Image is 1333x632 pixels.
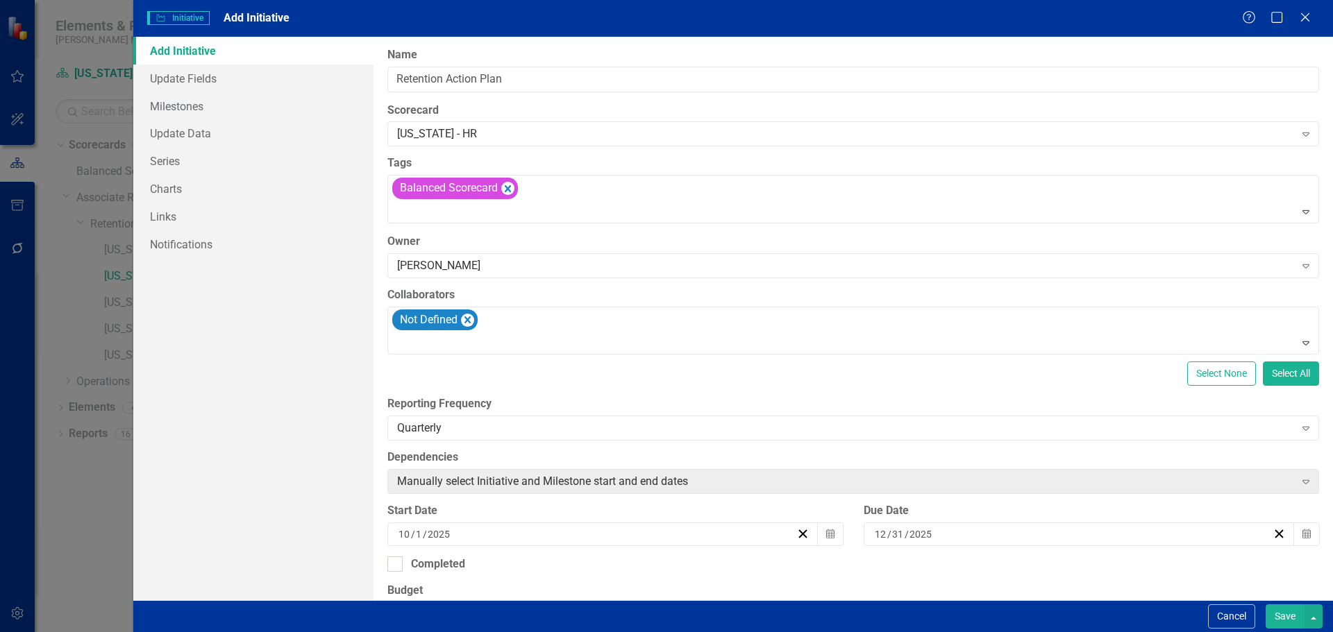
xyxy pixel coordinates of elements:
button: Cancel [1208,604,1255,629]
input: Initiative Name [387,67,1319,92]
span: Balanced Scorecard [400,181,498,194]
label: Name [387,47,1319,63]
div: [PERSON_NAME] [397,257,1295,273]
div: Start Date [387,503,843,519]
div: Completed [411,556,465,572]
label: Reporting Frequency [387,396,1319,412]
span: / [887,528,891,540]
a: Update Fields [133,65,374,92]
label: Tags [387,155,1319,171]
span: / [411,528,415,540]
label: Budget [387,583,1319,599]
span: Initiative [147,11,210,25]
button: Select All [1263,361,1319,386]
a: Milestones [133,92,374,120]
div: Remove Not Defined [461,314,474,327]
label: Scorecard [387,103,1319,119]
a: Charts [133,175,374,203]
div: Quarterly [397,420,1295,436]
label: Dependencies [387,450,1319,466]
a: Series [133,147,374,175]
label: Collaborators [387,287,1319,303]
span: / [905,528,909,540]
div: Manually select Initiative and Milestone start and end dates [397,474,1295,490]
a: Add Initiative [133,37,374,65]
div: Remove [object Object] [501,182,514,195]
button: Save [1266,604,1305,629]
label: Owner [387,234,1319,250]
span: / [423,528,427,540]
div: Due Date [864,503,1319,519]
span: Add Initiative [224,11,290,24]
a: Update Data [133,119,374,147]
button: Select None [1187,361,1256,386]
div: Not Defined [396,310,460,330]
a: Notifications [133,230,374,258]
a: Links [133,203,374,230]
div: [US_STATE] - HR [397,126,1295,142]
